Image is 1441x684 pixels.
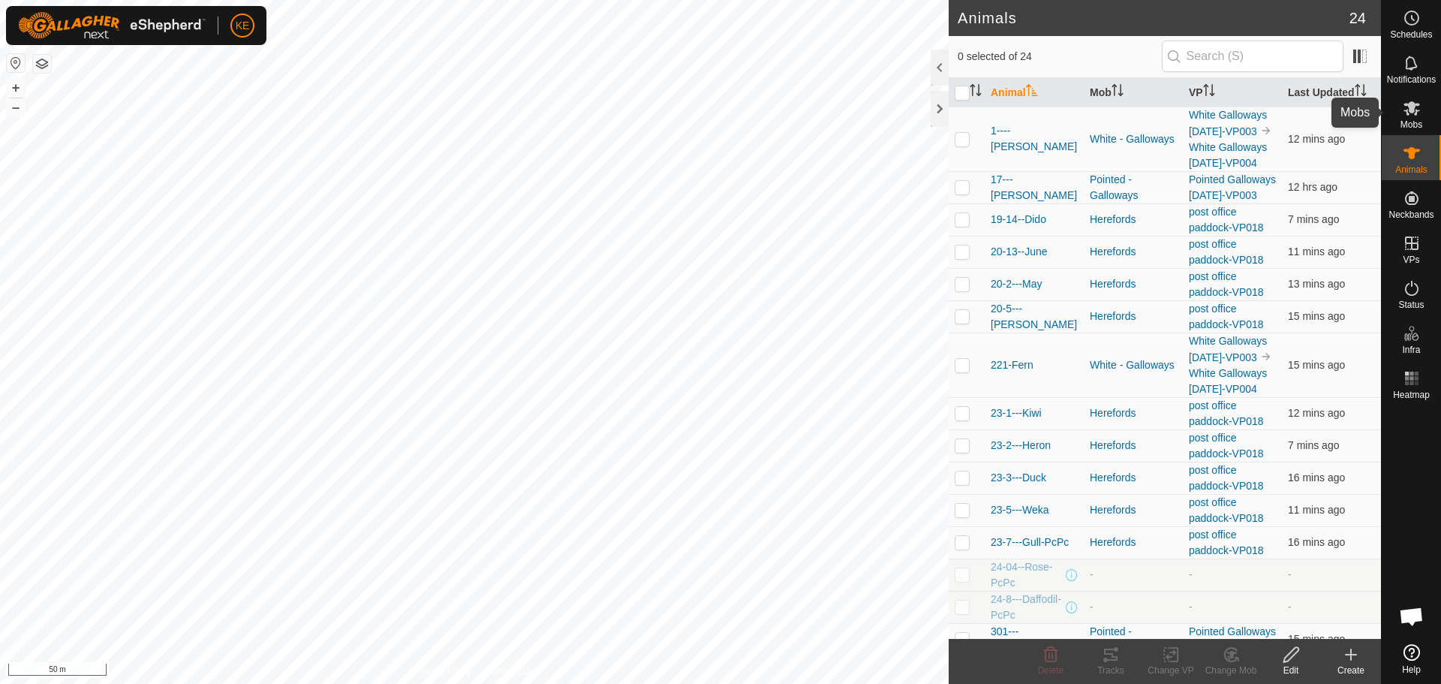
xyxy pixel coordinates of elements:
[1288,133,1345,145] span: 17 Sept 2025, 6:05 pm
[1189,303,1264,330] a: post office paddock-VP018
[1288,601,1292,613] span: -
[1288,246,1345,258] span: 17 Sept 2025, 6:05 pm
[1141,664,1201,677] div: Change VP
[489,664,534,678] a: Contact Us
[1261,664,1321,677] div: Edit
[1288,633,1345,645] span: 17 Sept 2025, 6:02 pm
[1090,624,1177,655] div: Pointed - Galloways
[33,55,51,73] button: Map Layers
[1260,125,1272,137] img: to
[1090,131,1177,147] div: White - Galloways
[1189,270,1264,298] a: post office paddock-VP018
[991,212,1046,227] span: 19-14--Dido
[1282,78,1381,107] th: Last Updated
[18,12,206,39] img: Gallagher Logo
[1288,504,1345,516] span: 17 Sept 2025, 6:06 pm
[1288,568,1292,580] span: -
[1288,181,1337,193] span: 17 Sept 2025, 5:33 am
[1189,432,1264,460] a: post office paddock-VP018
[1321,664,1381,677] div: Create
[1393,390,1430,399] span: Heatmap
[1090,172,1177,203] div: Pointed - Galloways
[1288,310,1345,322] span: 17 Sept 2025, 6:01 pm
[1090,599,1177,615] div: -
[958,9,1349,27] h2: Animals
[985,78,1084,107] th: Animal
[1090,567,1177,583] div: -
[1398,300,1424,309] span: Status
[1189,335,1267,363] a: White Galloways [DATE]-VP003
[1288,359,1345,371] span: 17 Sept 2025, 6:01 pm
[1090,438,1177,453] div: Herefords
[7,98,25,116] button: –
[236,18,250,34] span: KE
[1112,86,1124,98] p-sorticon: Activate to sort
[1189,625,1276,653] a: Pointed Galloways [DATE]-VP003
[991,301,1078,333] span: 20-5---[PERSON_NAME]
[1081,664,1141,677] div: Tracks
[1090,244,1177,260] div: Herefords
[1203,86,1215,98] p-sorticon: Activate to sort
[958,49,1162,65] span: 0 selected of 24
[991,438,1051,453] span: 23-2---Heron
[991,502,1049,518] span: 23-5---Weka
[1402,665,1421,674] span: Help
[991,405,1042,421] span: 23-1---Kiwi
[415,664,471,678] a: Privacy Policy
[7,79,25,97] button: +
[1349,7,1366,29] span: 24
[991,172,1078,203] span: 17---[PERSON_NAME]
[991,357,1033,373] span: 221-Fern
[1084,78,1183,107] th: Mob
[1090,502,1177,518] div: Herefords
[1189,496,1264,524] a: post office paddock-VP018
[1387,75,1436,84] span: Notifications
[1390,30,1432,39] span: Schedules
[1090,357,1177,373] div: White - Galloways
[991,123,1078,155] span: 1----[PERSON_NAME]
[1090,276,1177,292] div: Herefords
[1162,41,1343,72] input: Search (S)
[1288,536,1345,548] span: 17 Sept 2025, 6:00 pm
[991,470,1046,486] span: 23-3---Duck
[7,54,25,72] button: Reset Map
[1355,86,1367,98] p-sorticon: Activate to sort
[1288,439,1339,451] span: 17 Sept 2025, 6:10 pm
[1090,470,1177,486] div: Herefords
[991,559,1063,591] span: 24-04--Rose-PcPc
[1388,210,1433,219] span: Neckbands
[991,535,1069,550] span: 23-7---Gull-PcPc
[1189,367,1267,395] a: White Galloways [DATE]-VP004
[1288,278,1345,290] span: 17 Sept 2025, 6:04 pm
[1189,399,1264,427] a: post office paddock-VP018
[1090,405,1177,421] div: Herefords
[991,624,1078,655] span: 301---[PERSON_NAME]
[1090,309,1177,324] div: Herefords
[991,244,1048,260] span: 20-13--June
[1288,213,1339,225] span: 17 Sept 2025, 6:09 pm
[991,276,1042,292] span: 20-2---May
[1189,529,1264,556] a: post office paddock-VP018
[1189,173,1276,201] a: Pointed Galloways [DATE]-VP003
[1090,535,1177,550] div: Herefords
[1189,568,1193,580] app-display-virtual-paddock-transition: -
[1389,594,1434,639] div: Open chat
[1183,78,1282,107] th: VP
[1026,86,1038,98] p-sorticon: Activate to sort
[970,86,982,98] p-sorticon: Activate to sort
[1382,638,1441,680] a: Help
[1189,206,1264,234] a: post office paddock-VP018
[1189,109,1267,137] a: White Galloways [DATE]-VP003
[1189,141,1267,169] a: White Galloways [DATE]-VP004
[1201,664,1261,677] div: Change Mob
[1189,238,1264,266] a: post office paddock-VP018
[1395,165,1427,174] span: Animals
[1403,255,1419,264] span: VPs
[991,592,1063,623] span: 24-8---Daffodil-PcPc
[1189,464,1264,492] a: post office paddock-VP018
[1288,407,1345,419] span: 17 Sept 2025, 6:04 pm
[1400,120,1422,129] span: Mobs
[1260,351,1272,363] img: to
[1189,601,1193,613] app-display-virtual-paddock-transition: -
[1288,472,1345,484] span: 17 Sept 2025, 6:01 pm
